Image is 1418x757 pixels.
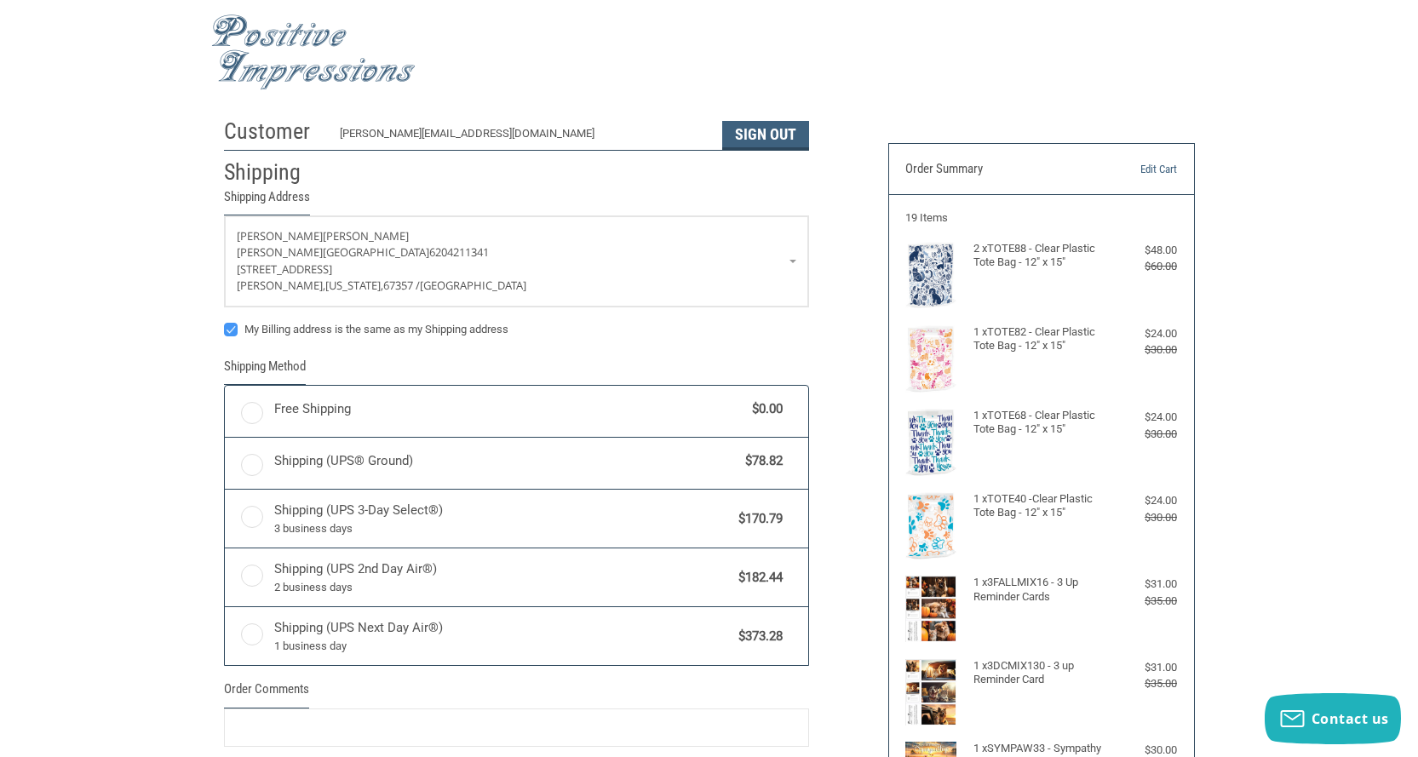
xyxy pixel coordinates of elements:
[274,399,744,419] span: Free Shipping
[1109,659,1177,676] div: $31.00
[224,680,309,708] legend: Order Comments
[744,399,784,419] span: $0.00
[274,451,738,471] span: Shipping (UPS® Ground)
[274,520,731,537] span: 3 business days
[1312,709,1389,728] span: Contact us
[973,492,1105,520] h4: 1 x TOTE40 -Clear Plastic Tote Bag - 12" x 15"
[325,278,383,293] span: [US_STATE],
[738,451,784,471] span: $78.82
[274,638,731,655] span: 1 business day
[274,579,731,596] span: 2 business days
[274,501,731,536] span: Shipping (UPS 3-Day Select®)
[224,357,306,385] legend: Shipping Method
[1109,426,1177,443] div: $30.00
[211,14,416,90] img: Positive Impressions
[731,627,784,646] span: $373.28
[1090,161,1177,178] a: Edit Cart
[973,325,1105,353] h4: 1 x TOTE82 - Clear Plastic Tote Bag - 12" x 15"
[1109,409,1177,426] div: $24.00
[1109,576,1177,593] div: $31.00
[973,409,1105,437] h4: 1 x TOTE68 - Clear Plastic Tote Bag - 12" x 15"
[731,509,784,529] span: $170.79
[1109,258,1177,275] div: $60.00
[1109,242,1177,259] div: $48.00
[973,659,1105,687] h4: 1 x 3DCMIX130 - 3 up Reminder Card
[429,244,489,260] span: 6204211341
[1109,593,1177,610] div: $35.00
[905,211,1177,225] h3: 19 Items
[224,118,324,146] h2: Customer
[1265,693,1401,744] button: Contact us
[323,228,409,244] span: [PERSON_NAME]
[274,618,731,654] span: Shipping (UPS Next Day Air®)
[973,242,1105,270] h4: 2 x TOTE88 - Clear Plastic Tote Bag - 12" x 15"
[237,278,325,293] span: [PERSON_NAME],
[731,568,784,588] span: $182.44
[1109,509,1177,526] div: $30.00
[722,121,809,150] button: Sign Out
[237,244,429,260] span: [PERSON_NAME][GEOGRAPHIC_DATA]
[420,278,526,293] span: [GEOGRAPHIC_DATA]
[1109,492,1177,509] div: $24.00
[1109,325,1177,342] div: $24.00
[274,559,731,595] span: Shipping (UPS 2nd Day Air®)
[237,261,332,277] span: [STREET_ADDRESS]
[237,228,323,244] span: [PERSON_NAME]
[905,161,1090,178] h3: Order Summary
[1109,675,1177,692] div: $35.00
[383,278,420,293] span: 67357 /
[224,323,809,336] label: My Billing address is the same as my Shipping address
[1109,341,1177,358] div: $30.00
[224,158,324,186] h2: Shipping
[340,125,705,150] div: [PERSON_NAME][EMAIL_ADDRESS][DOMAIN_NAME]
[225,216,808,307] a: Enter or select a different address
[973,576,1105,604] h4: 1 x 3FALLMIX16 - 3 Up Reminder Cards
[224,187,310,215] legend: Shipping Address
